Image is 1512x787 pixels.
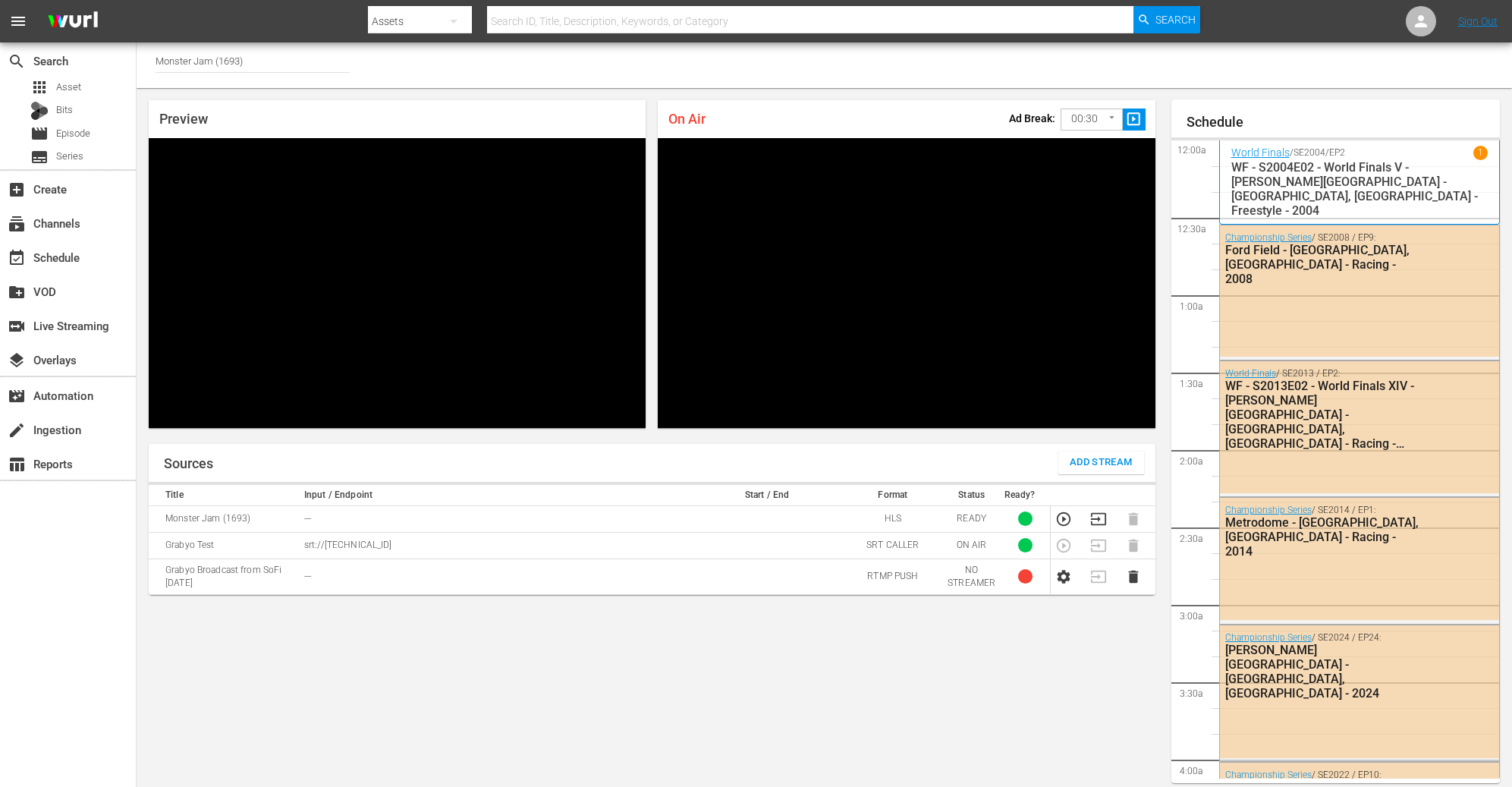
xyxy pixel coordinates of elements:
span: Bits [56,102,73,118]
td: READY [943,505,1000,532]
th: Input / Endpoint [300,485,692,506]
span: On Air [668,111,706,127]
div: [PERSON_NAME][GEOGRAPHIC_DATA] - [GEOGRAPHIC_DATA], [GEOGRAPHIC_DATA] - 2024 [1225,643,1424,700]
td: ON AIR [943,532,1000,559]
span: Channels [8,215,26,233]
th: Start / End [692,485,843,506]
button: Preview Stream [1055,511,1072,527]
div: / SE2024 / EP24: [1225,632,1424,700]
div: Video Player [658,138,1155,428]
span: Live Streaming [8,317,26,335]
span: Series [56,149,83,164]
img: ans4CAIJ8jUAAAAAAAAAAAAAAAAAAAAAAAAgQb4GAAAAAAAAAAAAAAAAAAAAAAAAJMjXAAAAAAAAAAAAAAAAAAAAAAAAgAT5G... [36,4,109,39]
span: Schedule [8,249,26,267]
button: Add Stream [1058,452,1144,474]
button: Transition [1090,511,1107,527]
button: Delete [1125,568,1142,585]
a: Championship Series [1225,232,1312,243]
th: Format [843,485,944,506]
td: SRT CALLER [843,532,944,559]
span: Episode [56,126,90,141]
th: Status [943,485,1000,506]
td: RTMP PUSH [843,559,944,594]
h1: Sources [164,456,213,471]
th: Title [149,485,300,506]
a: Championship Series [1225,632,1312,643]
p: 1 [1478,147,1483,158]
td: HLS [843,505,944,532]
div: / SE2014 / EP1: [1225,505,1424,559]
span: Automation [8,387,26,405]
button: Configure [1055,568,1072,585]
td: Grabyo Test [149,532,300,559]
td: --- [300,505,692,532]
span: Reports [8,455,26,474]
div: / SE2013 / EP2: [1225,368,1424,451]
button: Search [1133,6,1200,33]
p: EP2 [1329,147,1345,158]
span: Search [8,52,26,71]
p: / [1290,147,1294,158]
span: Overlays [8,351,26,370]
div: Video Player [149,138,646,428]
h1: Schedule [1187,115,1501,130]
a: World Finals [1225,368,1276,379]
span: movie [30,124,49,143]
div: Metrodome - [GEOGRAPHIC_DATA], [GEOGRAPHIC_DATA] - Racing - 2014 [1225,515,1424,559]
span: create [8,421,26,439]
a: Championship Series [1225,770,1312,780]
span: VOD [8,283,26,301]
div: Ford Field - [GEOGRAPHIC_DATA], [GEOGRAPHIC_DATA] - Racing - 2008 [1225,243,1424,286]
a: Sign Out [1458,15,1498,27]
span: menu [9,12,27,30]
div: / SE2008 / EP9: [1225,232,1424,286]
span: Asset [30,78,49,96]
span: Search [1155,6,1196,33]
div: 00:30 [1061,105,1123,134]
td: Grabyo Broadcast from SoFi [DATE] [149,559,300,594]
span: Asset [56,80,81,95]
th: Ready? [1000,485,1050,506]
span: Series [30,148,49,166]
a: World Finals [1231,146,1290,159]
td: NO STREAMER [943,559,1000,594]
p: srt://[TECHNICAL_ID] [304,539,687,552]
td: Monster Jam (1693) [149,505,300,532]
span: Preview [159,111,208,127]
p: WF - S2004E02 - World Finals V - [PERSON_NAME][GEOGRAPHIC_DATA] - [GEOGRAPHIC_DATA], [GEOGRAPHIC_... [1231,160,1488,218]
span: Create [8,181,26,199]
a: Championship Series [1225,505,1312,515]
span: Add Stream [1070,454,1133,471]
span: slideshow_sharp [1125,111,1143,128]
p: Ad Break: [1009,112,1055,124]
p: SE2004 / [1294,147,1329,158]
td: --- [300,559,692,594]
div: WF - S2013E02 - World Finals XIV - [PERSON_NAME][GEOGRAPHIC_DATA] - [GEOGRAPHIC_DATA], [GEOGRAPHI... [1225,379,1424,451]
